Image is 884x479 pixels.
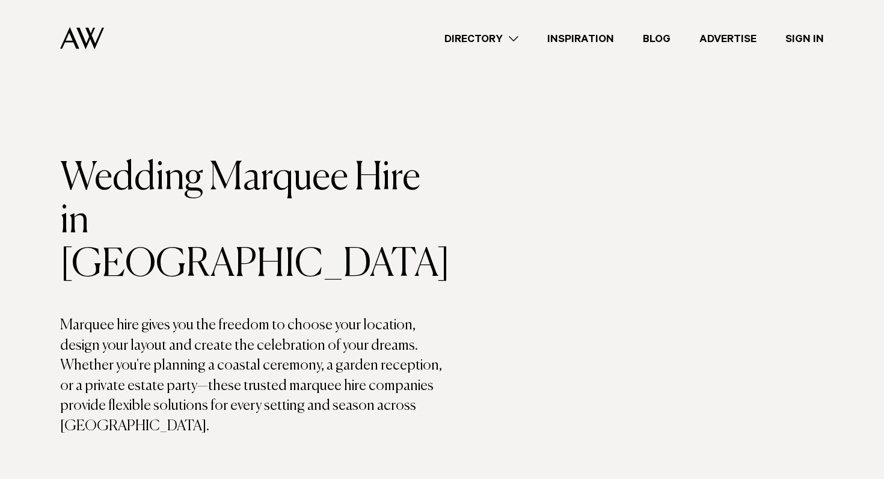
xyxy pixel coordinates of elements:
h1: Wedding Marquee Hire in [GEOGRAPHIC_DATA] [60,157,442,287]
a: Blog [628,31,685,47]
a: Advertise [685,31,771,47]
img: Auckland Weddings Logo [60,27,104,49]
a: Sign In [771,31,838,47]
a: Inspiration [533,31,628,47]
a: Directory [430,31,533,47]
p: Marquee hire gives you the freedom to choose your location, design your layout and create the cel... [60,316,442,437]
